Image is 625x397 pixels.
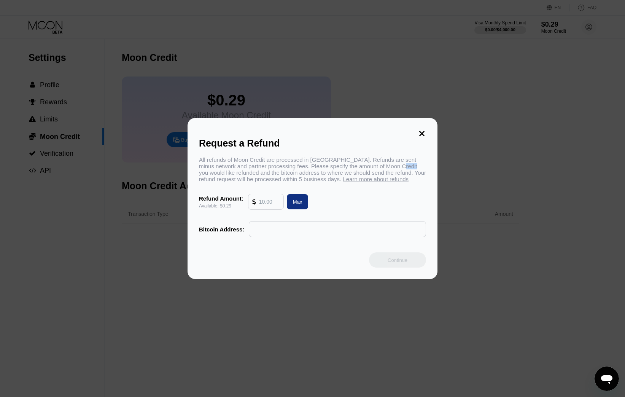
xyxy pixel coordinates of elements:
[259,194,280,209] input: 10.00
[293,199,302,205] div: Max
[284,194,309,209] div: Max
[343,176,409,182] span: Learn more about refunds
[199,138,426,149] div: Request a Refund
[595,367,619,391] iframe: Button to launch messaging window
[199,226,244,233] div: Bitcoin Address:
[199,195,243,202] div: Refund Amount:
[199,156,426,182] div: All refunds of Moon Credit are processed in [GEOGRAPHIC_DATA]. Refunds are sent minus network and...
[199,203,243,209] div: Available: $0.29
